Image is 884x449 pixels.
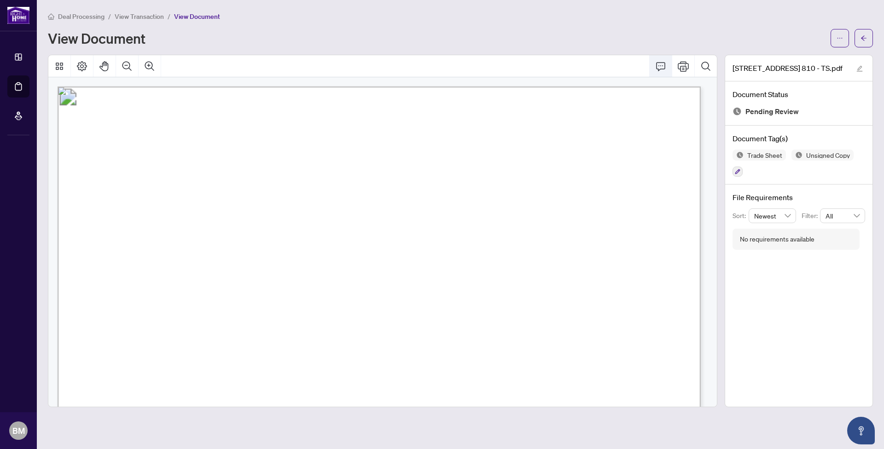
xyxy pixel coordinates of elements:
span: View Transaction [115,12,164,21]
h1: View Document [48,31,145,46]
p: Filter: [802,211,820,221]
span: ellipsis [837,35,843,41]
div: No requirements available [740,234,814,244]
li: / [168,11,170,22]
span: View Document [174,12,220,21]
span: Newest [754,209,791,223]
h4: File Requirements [733,192,865,203]
span: edit [856,65,863,72]
button: Open asap [847,417,875,444]
span: Unsigned Copy [803,152,854,158]
img: Status Icon [791,150,803,161]
h4: Document Tag(s) [733,133,865,144]
img: Document Status [733,107,742,116]
span: arrow-left [861,35,867,41]
span: Deal Processing [58,12,105,21]
li: / [108,11,111,22]
h4: Document Status [733,89,865,100]
img: Status Icon [733,150,744,161]
p: Sort: [733,211,749,221]
span: Trade Sheet [744,152,786,158]
span: BM [12,424,25,437]
span: [STREET_ADDRESS] 810 - TS.pdf [733,63,843,74]
span: Pending Review [745,105,799,118]
span: All [826,209,860,223]
span: home [48,13,54,20]
img: logo [7,7,29,24]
